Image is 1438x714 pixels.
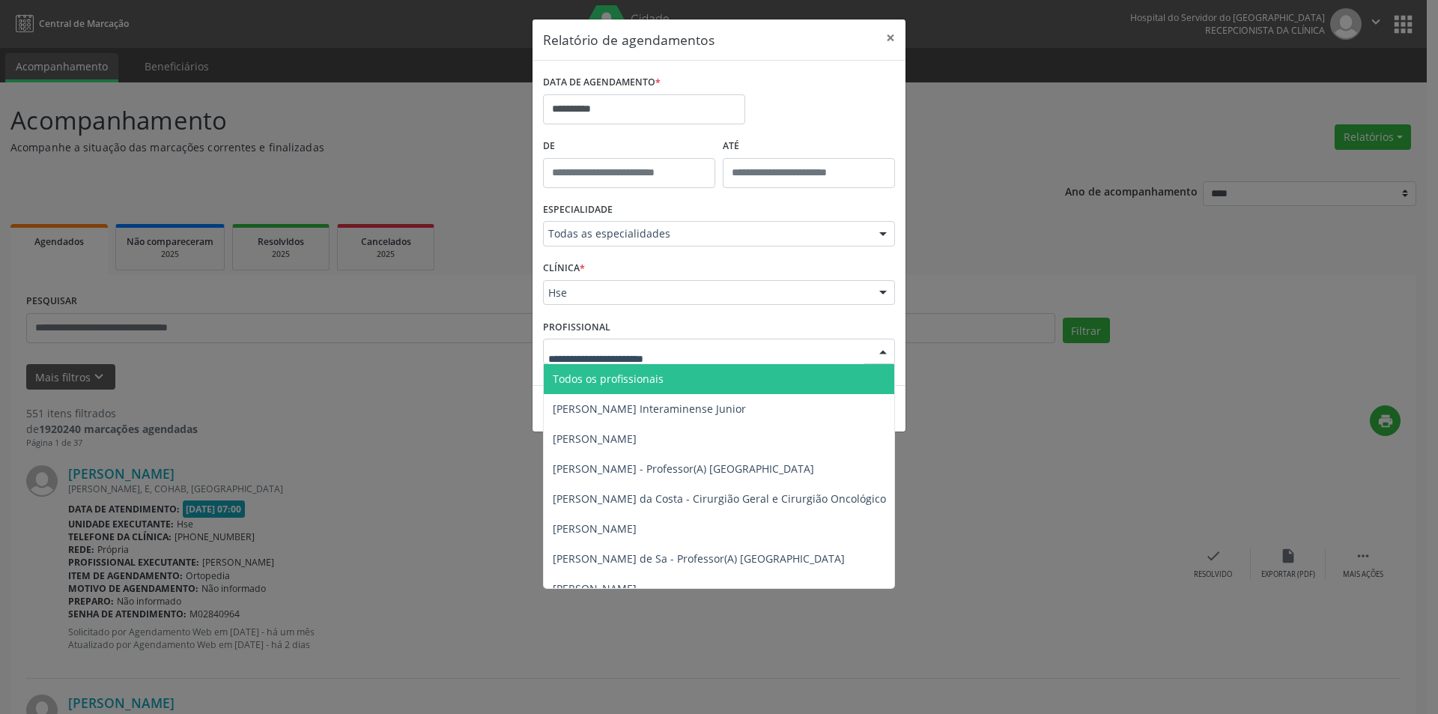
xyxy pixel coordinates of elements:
label: De [543,135,715,158]
label: ATÉ [723,135,895,158]
span: [PERSON_NAME] Interaminense Junior [553,402,746,416]
label: ESPECIALIDADE [543,199,613,222]
label: CLÍNICA [543,257,585,280]
span: [PERSON_NAME] [553,521,637,536]
span: [PERSON_NAME] de Sa - Professor(A) [GEOGRAPHIC_DATA] [553,551,845,566]
span: [PERSON_NAME] [553,432,637,446]
span: Todas as especialidades [548,226,864,241]
label: DATA DE AGENDAMENTO [543,71,661,94]
button: Close [876,19,905,56]
span: [PERSON_NAME] [553,581,637,596]
h5: Relatório de agendamentos [543,30,715,49]
span: Hse [548,285,864,300]
span: [PERSON_NAME] da Costa - Cirurgião Geral e Cirurgião Oncológico [553,491,886,506]
span: Todos os profissionais [553,372,664,386]
label: PROFISSIONAL [543,315,610,339]
span: [PERSON_NAME] - Professor(A) [GEOGRAPHIC_DATA] [553,462,814,476]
